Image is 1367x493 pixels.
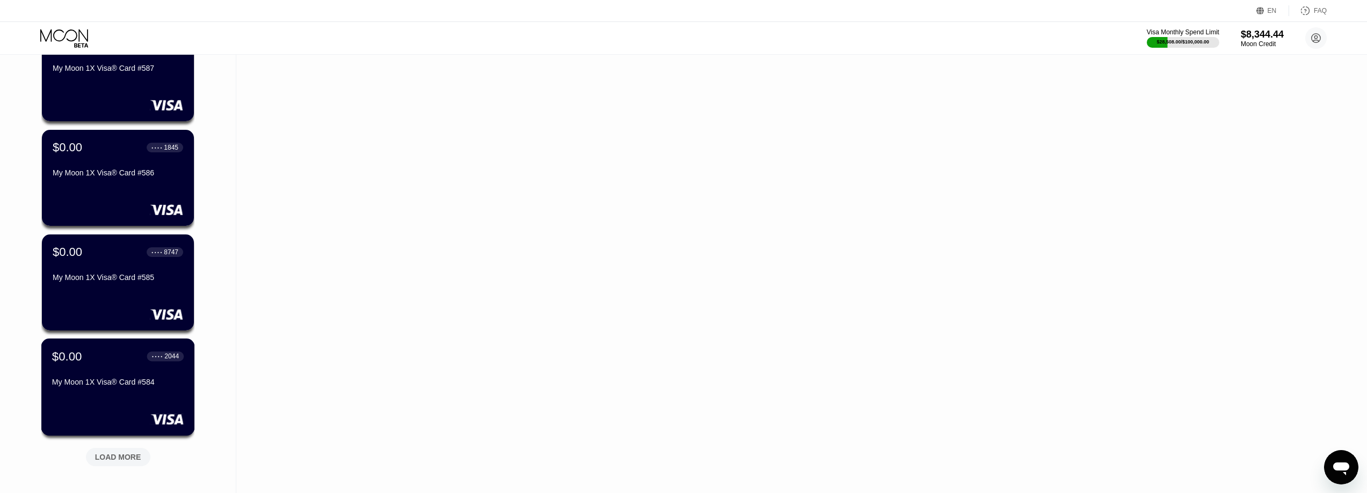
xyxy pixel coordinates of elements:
[42,130,194,226] div: $0.00● ● ● ●1845My Moon 1X Visa® Card #586
[53,141,82,154] div: $0.00
[1241,29,1284,40] div: $8,344.44
[1289,5,1327,16] div: FAQ
[1268,7,1277,14] div: EN
[53,273,183,282] div: My Moon 1X Visa® Card #585
[53,64,183,72] div: My Moon 1X Visa® Card #587
[1147,28,1219,48] div: Visa Monthly Spend Limit$28,508.00/$100,000.00
[1147,28,1219,36] div: Visa Monthly Spend Limit
[1241,40,1284,48] div: Moon Credit
[1324,450,1358,484] iframe: Кнопка запуска окна обмена сообщениями
[1256,5,1289,16] div: EN
[1241,29,1284,48] div: $8,344.44Moon Credit
[152,355,163,358] div: ● ● ● ●
[42,25,194,121] div: $0.00● ● ● ●8744My Moon 1X Visa® Card #587
[151,251,162,254] div: ● ● ● ●
[78,444,158,466] div: LOAD MORE
[164,352,179,360] div: 2044
[42,339,194,435] div: $0.00● ● ● ●2044My Moon 1X Visa® Card #584
[42,234,194,330] div: $0.00● ● ● ●8747My Moon 1X Visa® Card #585
[1157,39,1210,45] div: $28,508.00 / $100,000.00
[1314,7,1327,14] div: FAQ
[95,452,141,462] div: LOAD MORE
[164,248,178,256] div: 8747
[52,378,184,386] div: My Moon 1X Visa® Card #584
[164,144,178,151] div: 1845
[53,245,82,259] div: $0.00
[151,146,162,149] div: ● ● ● ●
[52,349,82,363] div: $0.00
[53,168,183,177] div: My Moon 1X Visa® Card #586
